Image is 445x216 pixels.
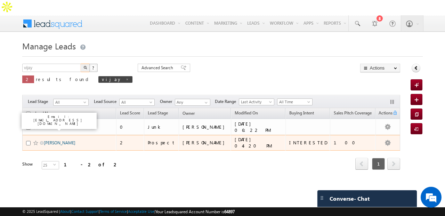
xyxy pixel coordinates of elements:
[32,110,59,119] a: Lead Name
[28,98,53,105] span: Lead Stage
[60,209,70,214] a: About
[224,209,235,214] span: 64897
[9,64,127,161] textarea: Type your message and hit 'Enter'
[95,167,126,177] em: Start Chat
[53,163,59,166] span: select
[183,124,228,130] div: [PERSON_NAME]
[148,110,168,115] span: Lead Stage
[376,109,393,118] span: Actions
[155,209,235,214] span: Your Leadsquared Account Number is
[334,139,372,146] div: 100
[92,65,95,71] span: ?
[120,139,141,146] div: 2
[321,15,348,31] a: Reports
[26,76,31,82] span: 2
[119,99,155,106] a: All
[148,124,176,130] div: Junk
[64,160,119,168] div: 1 - 2 of 2
[212,15,244,31] a: Marketing
[277,98,313,105] a: All Time
[42,161,53,169] span: 25
[102,76,122,82] span: vijay
[319,195,325,201] img: carter-drag
[372,158,385,170] span: 1
[201,99,210,106] a: Show All Items
[334,110,372,115] span: Sales Pitch Coverage
[277,99,310,105] span: All Time
[24,115,94,125] p: Email: [EMAIL_ADDRESS][DOMAIN_NAME]
[83,66,87,69] img: Search
[148,139,176,146] div: Prospect
[377,15,383,22] div: 8
[22,161,36,167] div: Show
[36,37,117,46] div: Chat with us now
[286,109,317,118] a: Buying Intent
[114,3,131,20] div: Minimize live chat window
[44,140,75,145] a: [PERSON_NAME]
[94,98,119,105] span: Lead Source
[360,64,400,72] button: Actions
[239,99,272,105] span: Last Activity
[301,15,321,31] a: Apps
[100,209,127,214] a: Terms of Service
[235,110,258,115] span: Modified On
[239,98,274,105] a: Last Activity
[267,15,301,31] a: Workflow
[144,109,171,118] a: Lead Stage
[36,76,91,82] span: results found
[330,109,375,118] a: Sales Pitch Coverage
[22,208,235,215] span: © 2025 LeadSquared | | | | |
[245,15,267,31] a: Leads
[120,110,140,115] span: Lead Score
[53,99,89,106] a: All
[120,99,153,105] span: All
[141,65,175,71] span: Advanced Search
[120,124,141,130] div: 0
[215,98,239,105] span: Date Range
[235,136,282,149] div: [DATE] 04:20 PM
[116,109,144,118] a: Lead Score
[183,139,228,146] div: [PERSON_NAME]
[128,209,154,214] a: Acceptable Use
[147,15,183,31] a: Dashboard
[330,195,370,202] span: Converse - Chat
[160,98,175,105] span: Owner
[22,40,76,51] span: Manage Leads
[54,99,87,105] span: All
[71,209,99,214] a: Contact Support
[387,159,400,170] a: next
[289,139,327,146] div: INTERESTED
[289,110,314,115] span: Buying Intent
[231,109,261,118] a: Modified On
[89,64,98,72] button: ?
[355,159,368,170] a: prev
[235,121,282,133] div: [DATE] 06:22 PM
[175,99,210,106] input: Type to Search
[183,15,211,31] a: Content
[12,37,29,46] img: d_60004797649_company_0_60004797649
[183,111,195,116] span: Owner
